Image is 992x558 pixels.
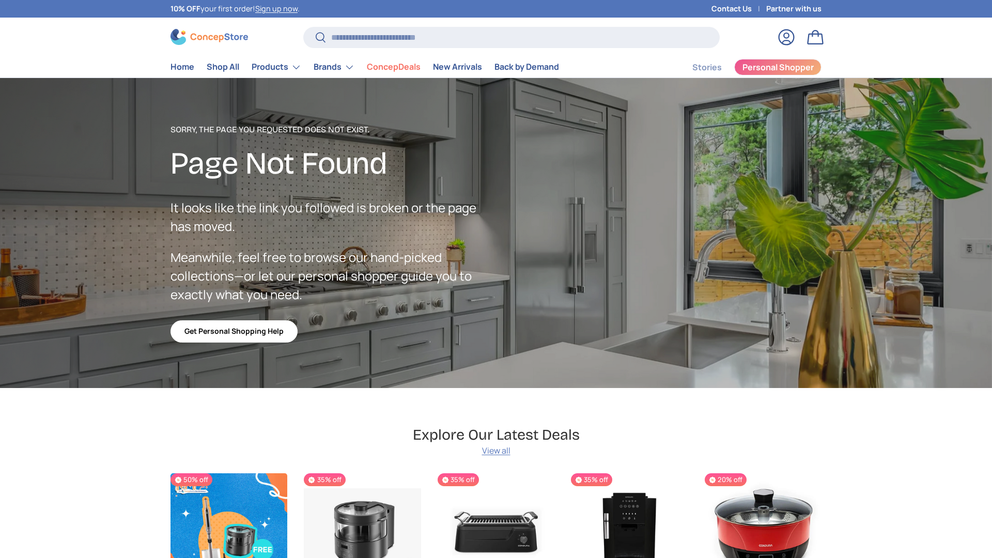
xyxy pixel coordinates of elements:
a: Sign up now [255,4,298,13]
a: Back by Demand [494,57,559,77]
a: New Arrivals [433,57,482,77]
span: 35% off [304,473,345,486]
a: Brands [314,57,354,78]
h2: Explore Our Latest Deals [413,425,580,444]
h2: Page Not Found [171,144,496,183]
a: View all [482,444,510,457]
summary: Brands [307,57,361,78]
a: Contact Us [711,3,766,14]
nav: Secondary [668,57,822,78]
p: Sorry, the page you requested does not exist. [171,123,496,136]
a: Home [171,57,194,77]
span: Personal Shopper [742,63,814,71]
span: 35% off [571,473,612,486]
a: Shop All [207,57,239,77]
a: Get Personal Shopping Help [171,320,298,343]
strong: 10% OFF [171,4,200,13]
a: Products [252,57,301,78]
span: 20% off [705,473,747,486]
summary: Products [245,57,307,78]
span: 35% off [438,473,479,486]
img: ConcepStore [171,29,248,45]
p: It looks like the link you followed is broken or the page has moved. [171,198,496,236]
p: Meanwhile, feel free to browse our hand-picked collections—or let our personal shopper guide you ... [171,248,496,304]
p: your first order! . [171,3,300,14]
a: Stories [692,57,722,78]
nav: Primary [171,57,559,78]
a: Partner with us [766,3,822,14]
a: ConcepDeals [367,57,421,77]
span: 50% off [171,473,212,486]
a: Personal Shopper [734,59,822,75]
